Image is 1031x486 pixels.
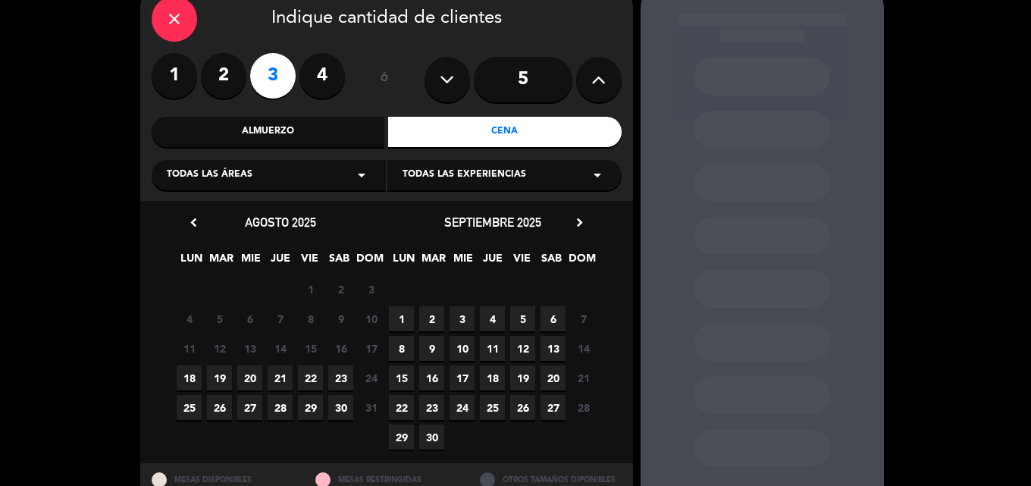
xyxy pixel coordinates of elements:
[541,336,566,361] span: 13
[208,249,233,274] span: MAR
[250,53,296,99] label: 3
[569,249,594,274] span: DOM
[389,336,414,361] span: 8
[152,53,197,99] label: 1
[419,365,444,390] span: 16
[165,10,183,28] i: close
[207,365,232,390] span: 19
[450,306,475,331] span: 3
[450,395,475,420] span: 24
[391,249,416,274] span: LUN
[297,249,322,274] span: VIE
[299,53,345,99] label: 4
[359,336,384,361] span: 17
[207,336,232,361] span: 12
[510,306,535,331] span: 5
[480,365,505,390] span: 18
[268,336,293,361] span: 14
[177,336,202,361] span: 11
[419,425,444,450] span: 30
[328,395,353,420] span: 30
[571,365,596,390] span: 21
[268,249,293,274] span: JUE
[571,336,596,361] span: 14
[588,166,606,184] i: arrow_drop_down
[177,395,202,420] span: 25
[389,425,414,450] span: 29
[268,306,293,331] span: 7
[421,249,446,274] span: MAR
[403,168,526,183] span: Todas las experiencias
[389,365,414,390] span: 15
[167,168,252,183] span: Todas las áreas
[298,336,323,361] span: 15
[245,215,316,230] span: agosto 2025
[450,336,475,361] span: 10
[480,249,505,274] span: JUE
[510,365,535,390] span: 19
[360,53,409,106] div: ó
[328,365,353,390] span: 23
[353,166,371,184] i: arrow_drop_down
[480,336,505,361] span: 11
[177,306,202,331] span: 4
[328,336,353,361] span: 16
[510,395,535,420] span: 26
[328,306,353,331] span: 9
[359,365,384,390] span: 24
[359,277,384,302] span: 3
[541,395,566,420] span: 27
[419,336,444,361] span: 9
[237,365,262,390] span: 20
[237,395,262,420] span: 27
[201,53,246,99] label: 2
[450,365,475,390] span: 17
[359,395,384,420] span: 31
[539,249,564,274] span: SAB
[541,306,566,331] span: 6
[186,215,202,230] i: chevron_left
[419,306,444,331] span: 2
[268,395,293,420] span: 28
[298,395,323,420] span: 29
[237,306,262,331] span: 6
[388,117,622,147] div: Cena
[238,249,263,274] span: MIE
[509,249,534,274] span: VIE
[450,249,475,274] span: MIE
[328,277,353,302] span: 2
[480,306,505,331] span: 4
[268,365,293,390] span: 21
[389,395,414,420] span: 22
[327,249,352,274] span: SAB
[179,249,204,274] span: LUN
[541,365,566,390] span: 20
[298,277,323,302] span: 1
[298,306,323,331] span: 8
[152,117,385,147] div: Almuerzo
[298,365,323,390] span: 22
[356,249,381,274] span: DOM
[359,306,384,331] span: 10
[207,306,232,331] span: 5
[237,336,262,361] span: 13
[444,215,541,230] span: septiembre 2025
[177,365,202,390] span: 18
[207,395,232,420] span: 26
[510,336,535,361] span: 12
[389,306,414,331] span: 1
[480,395,505,420] span: 25
[572,215,588,230] i: chevron_right
[571,306,596,331] span: 7
[419,395,444,420] span: 23
[571,395,596,420] span: 28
